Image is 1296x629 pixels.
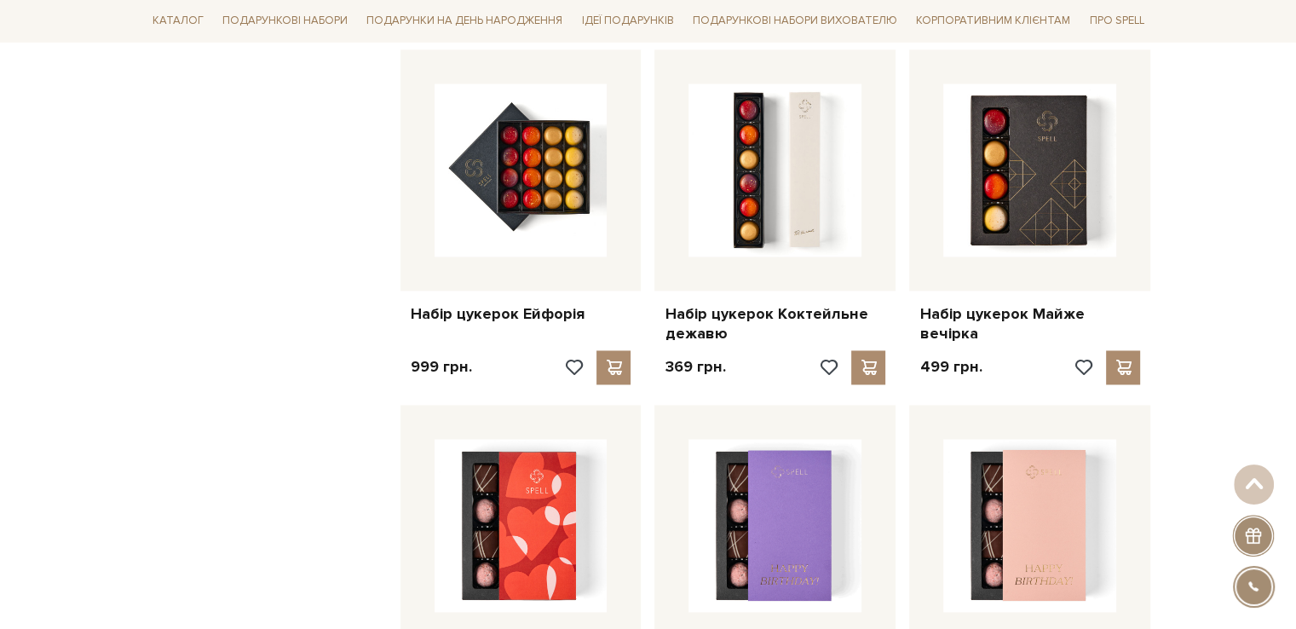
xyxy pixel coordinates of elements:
[919,357,982,377] p: 499 грн.
[146,9,210,35] a: Каталог
[686,7,904,36] a: Подарункові набори вихователю
[665,304,885,344] a: Набір цукерок Коктейльне дежавю
[360,9,569,35] a: Подарунки на День народження
[216,9,354,35] a: Подарункові набори
[919,304,1140,344] a: Набір цукерок Майже вечірка
[665,357,725,377] p: 369 грн.
[1082,9,1150,35] a: Про Spell
[574,9,680,35] a: Ідеї подарунків
[411,357,472,377] p: 999 грн.
[909,7,1077,36] a: Корпоративним клієнтам
[411,304,631,324] a: Набір цукерок Ейфорія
